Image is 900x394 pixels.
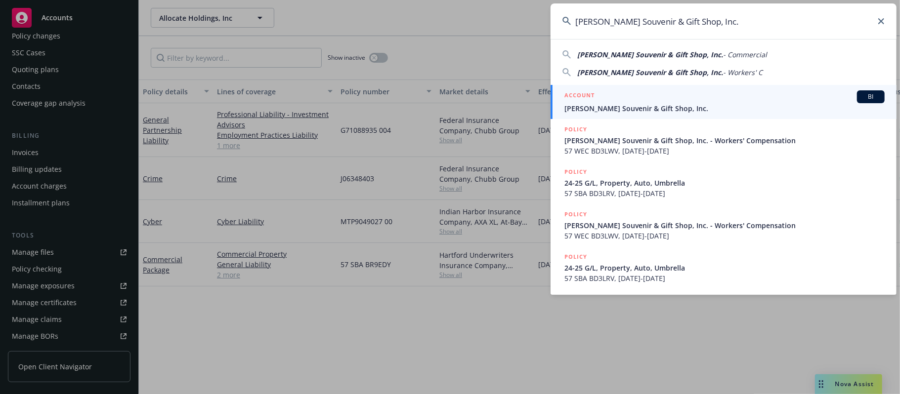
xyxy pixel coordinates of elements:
[723,68,763,77] span: - Workers' C
[564,146,885,156] span: 57 WEC BD3LWV, [DATE]-[DATE]
[564,188,885,198] span: 57 SBA BD3LRV, [DATE]-[DATE]
[551,161,897,204] a: POLICY24-25 G/L, Property, Auto, Umbrella57 SBA BD3LRV, [DATE]-[DATE]
[723,50,767,59] span: - Commercial
[551,85,897,119] a: ACCOUNTBI[PERSON_NAME] Souvenir & Gift Shop, Inc.
[551,246,897,289] a: POLICY24-25 G/L, Property, Auto, Umbrella57 SBA BD3LRV, [DATE]-[DATE]
[577,50,723,59] span: [PERSON_NAME] Souvenir & Gift Shop, Inc.
[564,167,587,177] h5: POLICY
[564,178,885,188] span: 24-25 G/L, Property, Auto, Umbrella
[564,263,885,273] span: 24-25 G/L, Property, Auto, Umbrella
[564,273,885,283] span: 57 SBA BD3LRV, [DATE]-[DATE]
[564,220,885,231] span: [PERSON_NAME] Souvenir & Gift Shop, Inc. - Workers' Compensation
[564,209,587,219] h5: POLICY
[564,124,587,134] h5: POLICY
[564,135,885,146] span: [PERSON_NAME] Souvenir & Gift Shop, Inc. - Workers' Compensation
[564,231,885,241] span: 57 WEC BD3LWV, [DATE]-[DATE]
[564,103,885,114] span: [PERSON_NAME] Souvenir & Gift Shop, Inc.
[861,92,881,101] span: BI
[551,3,897,39] input: Search...
[551,119,897,161] a: POLICY[PERSON_NAME] Souvenir & Gift Shop, Inc. - Workers' Compensation57 WEC BD3LWV, [DATE]-[DATE]
[564,252,587,262] h5: POLICY
[564,90,595,102] h5: ACCOUNT
[577,68,723,77] span: [PERSON_NAME] Souvenir & Gift Shop, Inc.
[551,204,897,246] a: POLICY[PERSON_NAME] Souvenir & Gift Shop, Inc. - Workers' Compensation57 WEC BD3LWV, [DATE]-[DATE]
